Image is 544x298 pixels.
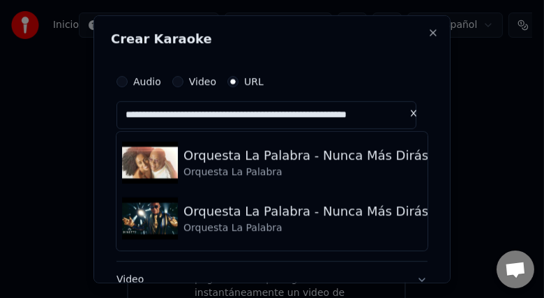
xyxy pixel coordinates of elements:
[183,221,467,234] div: Orquesta La Palabra
[183,201,467,221] div: Orquesta La Palabra - Nunca Más Dirás Adiós
[116,191,428,261] button: LetrasProporciona letras de canciones o selecciona un modelo de auto letras
[116,222,405,250] p: Proporciona letras de canciones o selecciona un modelo de auto letras
[244,76,264,86] label: URL
[183,165,467,179] div: Orquesta La Palabra
[122,197,178,239] img: Orquesta La Palabra - Nunca Más Dirás Adiós
[183,145,467,165] div: Orquesta La Palabra - Nunca Más Dirás Adiós
[122,141,178,183] img: Orquesta La Palabra - Nunca Más Dirás Adiós
[133,76,161,86] label: Audio
[189,76,216,86] label: Video
[111,32,433,45] h2: Crear Karaoke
